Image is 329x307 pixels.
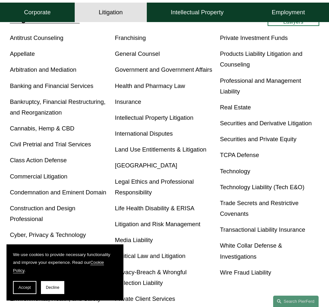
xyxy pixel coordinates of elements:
a: Health and Pharmacy Law [115,82,185,89]
a: Professional and Management Liability [220,77,301,95]
a: Class Action Defense [10,157,67,164]
a: Products Liability Litigation and Counseling [220,50,302,68]
a: Securities and Private Equity [220,136,297,142]
a: Search this site [273,296,319,307]
a: Cyber, Privacy & Technology [10,231,86,238]
a: Appellate [10,50,35,57]
p: We use cookies to provide necessary functionality and improve your experience. Read our . [13,251,117,275]
h4: Employment [272,8,305,16]
a: Technology Liability (Tech E&O) [220,184,304,190]
a: Construction and Design Professional [10,205,75,222]
a: General Counsel [115,50,160,57]
a: Civil Pretrial and Trial Services [10,141,91,148]
a: [GEOGRAPHIC_DATA] [115,162,177,169]
span: Decline [46,285,59,290]
a: TCPA Defense [220,152,259,158]
a: Insurance [115,98,141,105]
a: Cannabis, Hemp & CBD [10,125,74,132]
section: Cookie banner [6,244,123,301]
button: Decline [41,281,64,294]
button: Accept [13,281,36,294]
a: Cookie Policy [13,260,104,273]
a: Technology [220,168,250,175]
a: Antitrust Counseling [10,34,63,41]
a: Condemnation and Eminent Domain [10,189,106,196]
a: Life Health Disability & ERISA [115,205,195,212]
a: Intellectual Property Litigation [115,114,194,121]
a: White Collar Defense & Investigations [220,242,282,260]
a: International Disputes [115,130,173,137]
a: Private Investment Funds [220,34,288,41]
a: Land Use Entitlements & Litigation [115,146,207,153]
a: Private Client Services [115,295,175,302]
a: Environmental, Health, and Safety [10,295,101,302]
a: Trade Secrets and Restrictive Covenants [220,200,298,217]
a: Real Estate [220,104,251,111]
a: Privacy-Breach & Wrongful Collection Liability [115,269,187,286]
a: Wire Fraud Liability [220,269,271,276]
a: Bankruptcy, Financial Restructuring, and Reorganization [10,98,106,116]
h4: Intellectual Property [171,8,224,16]
a: Transactional Liability Insurance [220,226,305,233]
a: Commercial Litigation [10,173,67,180]
h4: Litigation [99,8,123,16]
a: Media Liability [115,237,153,243]
a: Political Law and Litigation [115,252,185,259]
a: Litigation and Risk Management [115,221,200,227]
h4: Corporate [24,8,51,16]
span: Accept [19,285,31,290]
a: Legal Ethics and Professional Responsibility [115,178,194,196]
a: Banking and Financial Services [10,82,93,89]
a: Arbitration and Mediation [10,66,76,73]
a: Securities and Derivative Litigation [220,120,312,127]
a: Government and Government Affairs [115,66,212,73]
a: Franchising [115,34,146,41]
